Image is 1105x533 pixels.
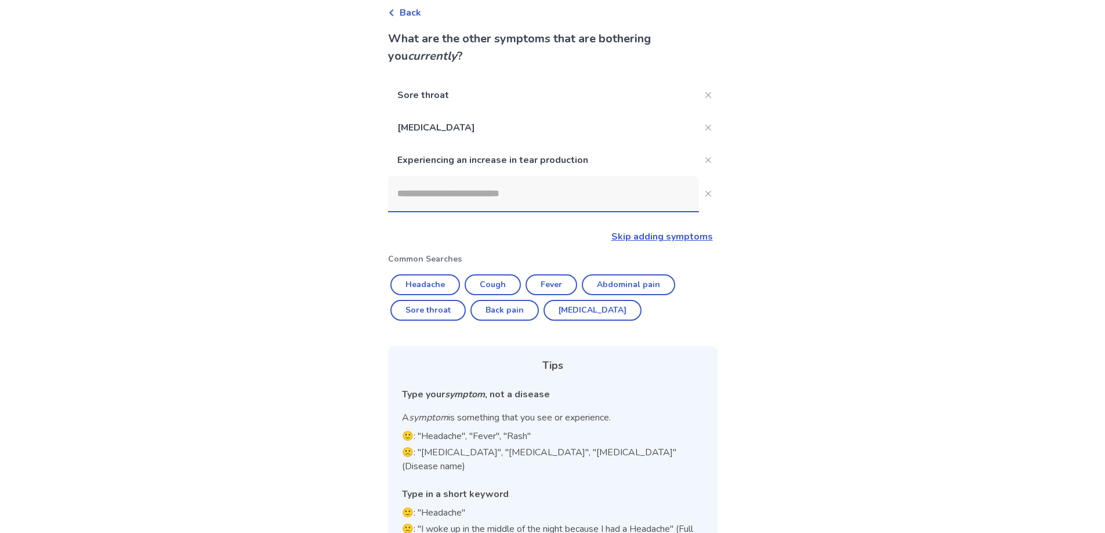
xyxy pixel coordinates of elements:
[402,429,704,443] p: 🙂: "Headache", "Fever", "Rash"
[390,274,460,295] button: Headache
[388,111,699,144] p: [MEDICAL_DATA]
[388,253,718,265] p: Common Searches
[582,274,675,295] button: Abdominal pain
[526,274,577,295] button: Fever
[388,30,718,65] p: What are the other symptoms that are bothering you ?
[402,506,704,520] p: 🙂: "Headache"
[699,118,718,137] button: Close
[699,184,718,203] button: Close
[388,79,699,111] p: Sore throat
[408,48,457,64] i: currently
[402,411,704,425] p: A is something that you see or experience.
[390,300,466,321] button: Sore throat
[400,6,421,20] span: Back
[611,230,713,243] a: Skip adding symptoms
[470,300,539,321] button: Back pain
[699,151,718,169] button: Close
[699,86,718,104] button: Close
[409,411,448,424] i: symptom
[402,387,704,401] div: Type your , not a disease
[465,274,521,295] button: Cough
[402,445,704,473] p: 🙁: "[MEDICAL_DATA]", "[MEDICAL_DATA]", "[MEDICAL_DATA]" (Disease name)
[402,358,704,374] div: Tips
[445,388,485,401] i: symptom
[388,176,699,211] input: Close
[388,144,699,176] p: Experiencing an increase in tear production
[402,487,704,501] div: Type in a short keyword
[544,300,642,321] button: [MEDICAL_DATA]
